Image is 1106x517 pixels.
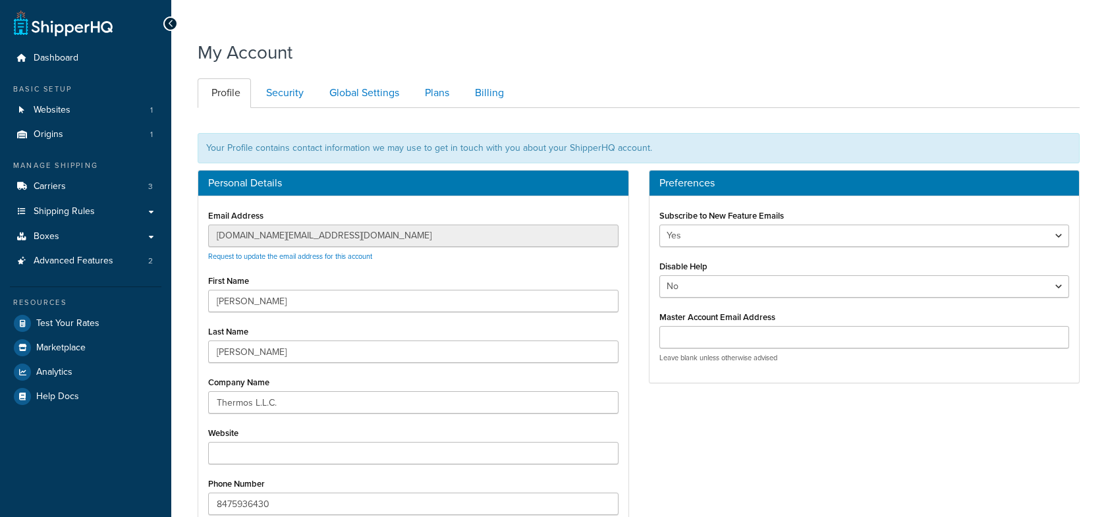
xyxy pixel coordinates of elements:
h3: Personal Details [208,177,619,189]
a: Shipping Rules [10,200,161,224]
span: 2 [148,256,153,267]
span: Marketplace [36,342,86,354]
a: Websites 1 [10,98,161,122]
div: Resources [10,297,161,308]
label: Last Name [208,327,248,337]
label: Website [208,428,238,438]
a: Billing [461,78,514,108]
div: Manage Shipping [10,160,161,171]
label: Company Name [208,377,269,387]
span: 3 [148,181,153,192]
h1: My Account [198,40,292,65]
a: Origins 1 [10,122,161,147]
label: Subscribe to New Feature Emails [659,211,784,221]
label: Phone Number [208,479,265,489]
span: Help Docs [36,391,79,402]
a: Plans [411,78,460,108]
a: ShipperHQ Home [14,10,113,36]
h3: Preferences [659,177,1070,189]
a: Test Your Rates [10,312,161,335]
label: First Name [208,276,249,286]
span: Websites [34,105,70,116]
li: Advanced Features [10,249,161,273]
p: Leave blank unless otherwise advised [659,353,1070,363]
a: Security [252,78,314,108]
span: Shipping Rules [34,206,95,217]
a: Analytics [10,360,161,384]
a: Marketplace [10,336,161,360]
a: Request to update the email address for this account [208,251,372,261]
div: Basic Setup [10,84,161,95]
span: Test Your Rates [36,318,99,329]
span: Analytics [36,367,72,378]
span: 1 [150,105,153,116]
span: 1 [150,129,153,140]
li: Origins [10,122,161,147]
div: Your Profile contains contact information we may use to get in touch with you about your ShipperH... [198,133,1080,163]
a: Carriers 3 [10,175,161,199]
label: Disable Help [659,261,707,271]
li: Carriers [10,175,161,199]
label: Master Account Email Address [659,312,775,322]
label: Email Address [208,211,263,221]
a: Help Docs [10,385,161,408]
a: Advanced Features 2 [10,249,161,273]
a: Dashboard [10,46,161,70]
span: Boxes [34,231,59,242]
span: Dashboard [34,53,78,64]
span: Carriers [34,181,66,192]
span: Advanced Features [34,256,113,267]
a: Global Settings [316,78,410,108]
a: Profile [198,78,251,108]
span: Origins [34,129,63,140]
li: Websites [10,98,161,122]
a: Boxes [10,225,161,249]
